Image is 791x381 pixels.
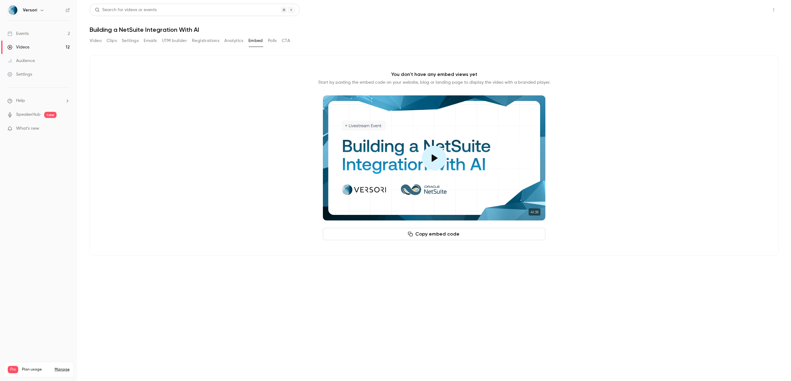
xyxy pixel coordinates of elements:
button: Settings [122,36,139,46]
span: Pro [8,366,18,373]
button: Top Bar Actions [769,5,779,15]
button: Video [90,36,102,46]
span: new [44,112,57,118]
h1: Building a NetSuite Integration With AI [90,26,779,33]
iframe: Noticeable Trigger [62,126,70,132]
img: Versori [8,5,18,15]
a: Manage [55,367,70,372]
button: Analytics [224,36,243,46]
button: CTA [282,36,290,46]
div: Videos [7,44,29,50]
span: Help [16,98,25,104]
p: You don't have any embed views yet [391,71,477,78]
button: Share [739,4,764,16]
button: Copy embed code [323,228,545,240]
button: Registrations [192,36,219,46]
button: UTM builder [162,36,187,46]
button: Polls [268,36,277,46]
div: Events [7,31,29,37]
a: SpeakerHub [16,111,40,118]
button: Clips [107,36,117,46]
time: 41:35 [529,208,540,216]
span: What's new [16,125,39,132]
div: Audience [7,58,35,64]
button: Embed [248,36,263,46]
button: Play video [422,146,446,170]
div: Search for videos or events [95,7,157,13]
h6: Versori [23,7,37,13]
section: Cover [323,95,545,220]
span: Plan usage [22,367,51,372]
button: Emails [144,36,157,46]
li: help-dropdown-opener [7,98,70,104]
div: Settings [7,71,32,77]
p: Start by pasting the embed code on your website, blog or landing page to display the video with a... [318,79,550,86]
